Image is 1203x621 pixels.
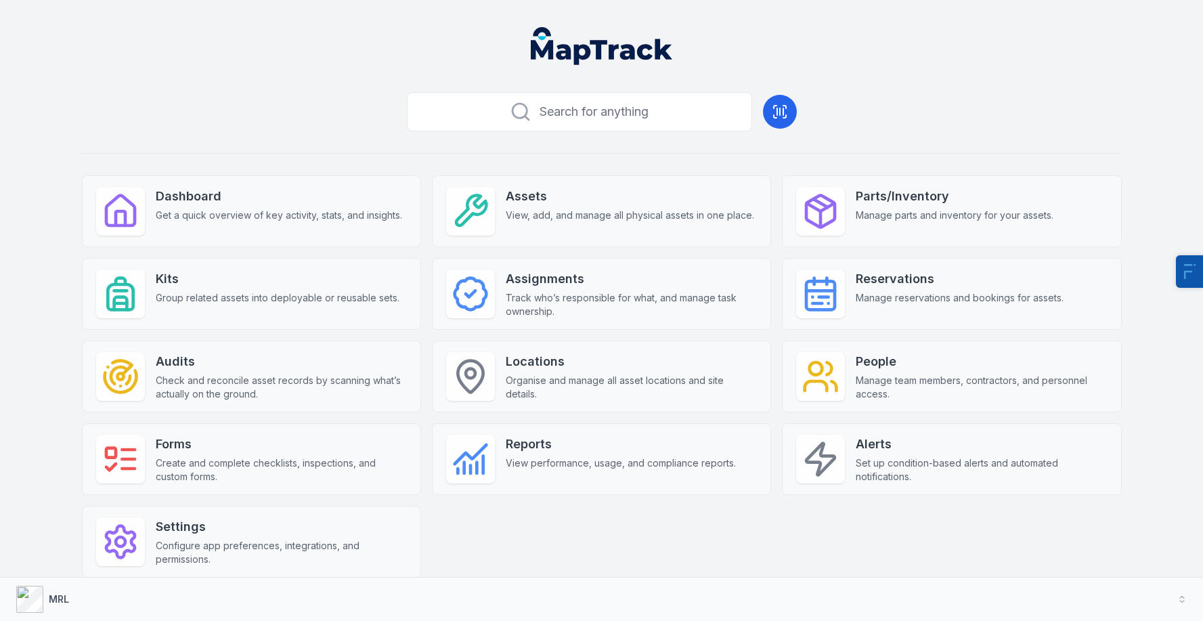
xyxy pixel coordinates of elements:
[506,435,736,454] strong: Reports
[856,209,1053,222] span: Manage parts and inventory for your assets.
[156,291,399,305] span: Group related assets into deployable or reusable sets.
[782,258,1121,330] a: ReservationsManage reservations and bookings for assets.
[782,341,1121,412] a: PeopleManage team members, contractors, and personnel access.
[156,352,407,371] strong: Audits
[82,423,421,495] a: FormsCreate and complete checklists, inspections, and custom forms.
[432,175,771,247] a: AssetsView, add, and manage all physical assets in one place.
[82,175,421,247] a: DashboardGet a quick overview of key activity, stats, and insights.
[82,341,421,412] a: AuditsCheck and reconcile asset records by scanning what’s actually on the ground.
[506,352,757,371] strong: Locations
[782,175,1121,247] a: Parts/InventoryManage parts and inventory for your assets.
[782,423,1121,495] a: AlertsSet up condition-based alerts and automated notifications.
[156,435,407,454] strong: Forms
[856,435,1107,454] strong: Alerts
[156,539,407,566] span: Configure app preferences, integrations, and permissions.
[407,92,752,131] button: Search for anything
[156,187,402,206] strong: Dashboard
[506,209,754,222] span: View, add, and manage all physical assets in one place.
[156,456,407,484] span: Create and complete checklists, inspections, and custom forms.
[432,423,771,495] a: ReportsView performance, usage, and compliance reports.
[82,258,421,330] a: KitsGroup related assets into deployable or reusable sets.
[506,291,757,318] span: Track who’s responsible for what, and manage task ownership.
[49,593,69,605] strong: MRL
[856,374,1107,401] span: Manage team members, contractors, and personnel access.
[506,456,736,470] span: View performance, usage, and compliance reports.
[156,270,399,288] strong: Kits
[856,291,1064,305] span: Manage reservations and bookings for assets.
[82,506,421,578] a: SettingsConfigure app preferences, integrations, and permissions.
[540,102,649,121] span: Search for anything
[509,27,695,65] nav: Global
[856,270,1064,288] strong: Reservations
[506,270,757,288] strong: Assignments
[856,187,1053,206] strong: Parts/Inventory
[432,258,771,330] a: AssignmentsTrack who’s responsible for what, and manage task ownership.
[432,341,771,412] a: LocationsOrganise and manage all asset locations and site details.
[156,374,407,401] span: Check and reconcile asset records by scanning what’s actually on the ground.
[506,187,754,206] strong: Assets
[856,456,1107,484] span: Set up condition-based alerts and automated notifications.
[506,374,757,401] span: Organise and manage all asset locations and site details.
[856,352,1107,371] strong: People
[156,517,407,536] strong: Settings
[156,209,402,222] span: Get a quick overview of key activity, stats, and insights.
